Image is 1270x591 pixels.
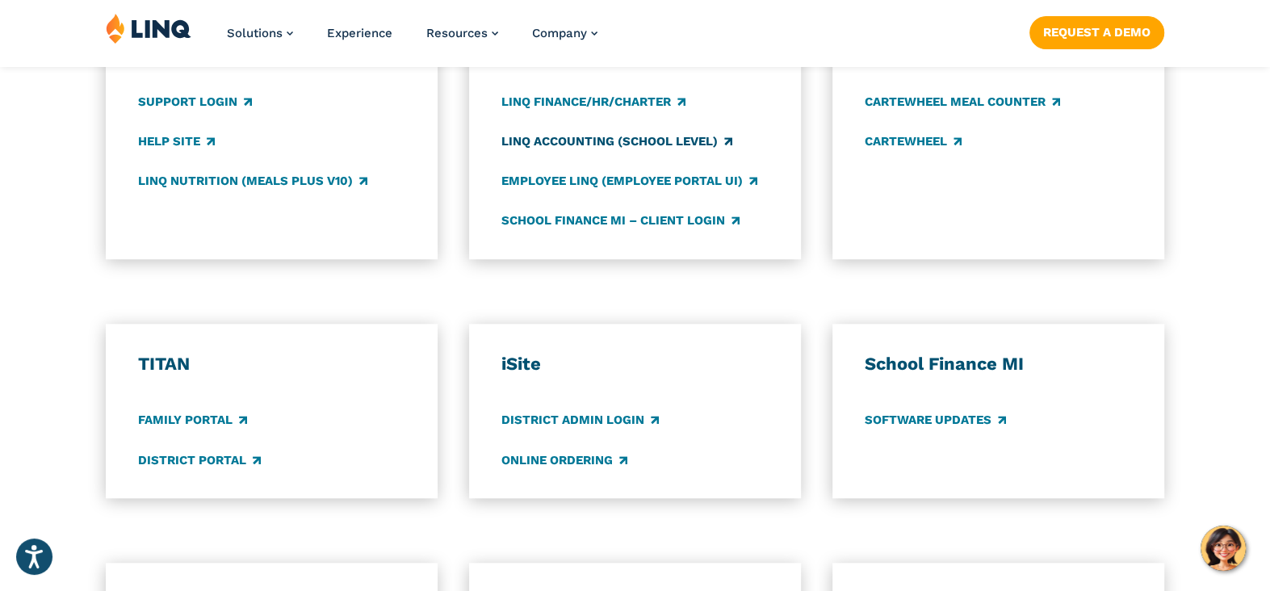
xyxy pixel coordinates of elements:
a: LINQ Finance/HR/Charter [501,93,685,111]
a: CARTEWHEEL [865,132,962,150]
a: Company [532,26,597,40]
a: Solutions [227,26,293,40]
span: Solutions [227,26,283,40]
h3: iSite [501,353,769,375]
a: School Finance MI – Client Login [501,212,740,229]
a: Request a Demo [1029,16,1164,48]
a: Family Portal [138,412,247,430]
a: Online Ordering [501,451,627,469]
img: LINQ | K‑12 Software [106,13,191,44]
nav: Button Navigation [1029,13,1164,48]
h3: TITAN [138,353,406,375]
a: Support Login [138,93,252,111]
a: Software Updates [865,412,1006,430]
h3: School Finance MI [865,353,1133,375]
span: Resources [426,26,488,40]
nav: Primary Navigation [227,13,597,66]
a: Resources [426,26,498,40]
a: Help Site [138,132,215,150]
a: District Portal [138,451,261,469]
a: Experience [327,26,392,40]
button: Hello, have a question? Let’s chat. [1201,526,1246,571]
span: Company [532,26,587,40]
a: District Admin Login [501,412,659,430]
a: CARTEWHEEL Meal Counter [865,93,1060,111]
a: LINQ Nutrition (Meals Plus v10) [138,172,367,190]
a: LINQ Accounting (school level) [501,132,732,150]
a: Employee LINQ (Employee Portal UI) [501,172,757,190]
